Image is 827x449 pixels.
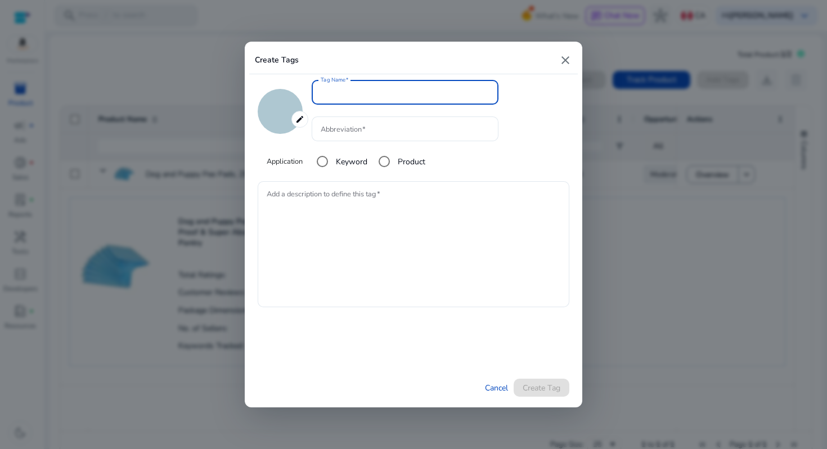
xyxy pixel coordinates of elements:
mat-icon: close [559,53,572,67]
mat-icon: edit [291,111,308,128]
mat-label: Application [267,156,303,167]
h5: Create Tags [255,56,299,65]
mat-label: Tag Name [321,77,345,84]
label: Product [395,156,425,168]
a: Cancel [485,382,508,394]
label: Keyword [334,156,367,168]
